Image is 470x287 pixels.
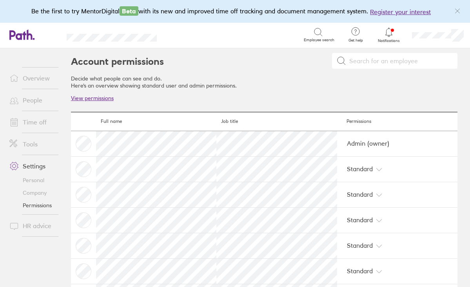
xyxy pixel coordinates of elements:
[120,6,138,16] span: Beta
[96,112,216,131] th: Full name
[342,238,387,254] button: Standard
[71,56,332,67] h2: Account permissions
[347,214,373,227] span: Standard
[342,139,453,147] span: Admin (owner)
[346,53,453,68] input: Search for an employee
[342,212,387,228] button: Standard
[3,158,66,174] a: Settings
[178,31,198,38] div: Search
[3,174,66,186] a: Personal
[71,95,114,102] a: View permissions
[3,92,66,108] a: People
[71,75,332,89] p: Decide what people can see and do. Here's an overview showing standard user and admin permissions.
[216,112,337,131] th: Job title
[3,199,66,212] a: Permissions
[347,188,373,201] span: Standard
[347,163,373,175] span: Standard
[3,70,66,86] a: Overview
[347,265,373,278] span: Standard
[343,38,368,43] span: Get help
[342,187,387,203] button: Standard
[376,38,402,43] span: Notifications
[376,27,402,43] a: Notifications
[342,263,387,279] button: Standard
[3,218,66,234] a: HR advice
[3,114,66,130] a: Time off
[31,6,439,16] div: Be the first to try MentorDigital with its new and improved time off tracking and document manage...
[3,136,66,152] a: Tools
[342,161,387,177] button: Standard
[3,186,66,199] a: Company
[304,38,334,42] span: Employee search
[370,7,431,16] button: Register your interest
[347,239,373,252] span: Standard
[342,118,371,124] span: Permissions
